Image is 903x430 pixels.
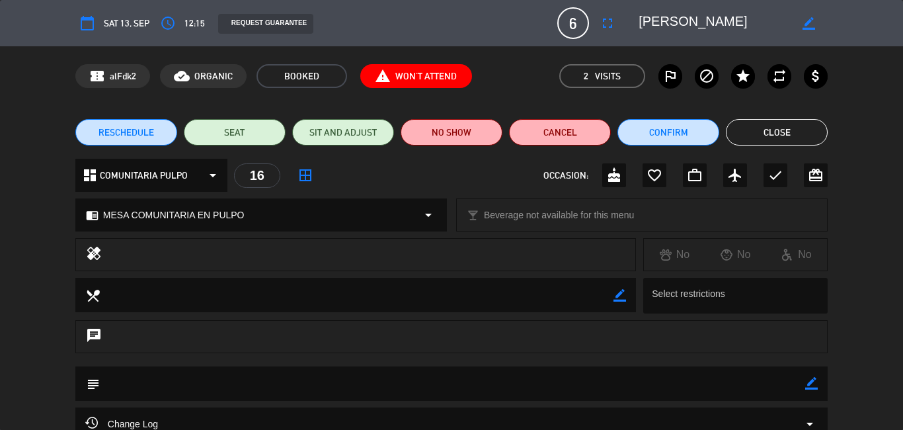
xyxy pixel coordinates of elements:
[808,167,824,183] i: card_giftcard
[160,15,176,31] i: access_time
[766,246,827,263] div: No
[595,69,621,84] em: Visits
[218,14,313,34] div: REQUEST GUARANTEE
[735,68,751,84] i: star
[86,245,102,264] i: healing
[205,167,221,183] i: arrow_drop_down
[617,119,719,146] button: Confirm
[85,376,100,391] i: subject
[803,17,815,30] i: border_color
[543,168,588,183] span: OCCASION:
[89,68,105,84] span: confirmation_number
[596,11,619,35] button: fullscreen
[174,68,190,84] i: cloud_done
[256,64,347,88] span: BOOKED
[467,209,479,222] i: local_bar
[297,167,313,183] i: border_all
[644,246,705,263] div: No
[600,15,615,31] i: fullscreen
[647,167,662,183] i: favorite_border
[194,69,233,84] span: ORGANIC
[484,208,634,223] span: Beverage not available for this menu
[613,289,626,302] i: border_color
[687,167,703,183] i: work_outline
[75,11,99,35] button: calendar_today
[662,68,678,84] i: outlined_flag
[401,119,502,146] button: NO SHOW
[100,168,188,183] span: COMUNITARIA PULPO
[86,209,98,222] i: chrome_reader_mode
[82,167,98,183] i: dashboard
[86,327,102,346] i: chat
[699,68,715,84] i: block
[156,11,180,35] button: access_time
[75,119,177,146] button: RESCHEDULE
[234,163,280,188] div: 16
[727,167,743,183] i: airplanemode_active
[292,119,394,146] button: SIT AND ADJUST
[584,69,588,84] span: 2
[771,68,787,84] i: repeat
[767,167,783,183] i: check
[110,69,136,84] span: alFdk2
[606,167,622,183] i: cake
[420,207,436,223] i: arrow_drop_down
[85,288,100,302] i: local_dining
[184,16,205,31] span: 12:15
[360,64,472,88] span: Won't Attend
[104,16,149,31] span: Sat 13, Sep
[79,15,95,31] i: calendar_today
[808,68,824,84] i: attach_money
[375,68,391,84] i: report_problem
[103,208,245,223] span: MESA COMUNITARIA EN PULPO
[509,119,611,146] button: Cancel
[726,119,828,146] button: Close
[557,7,589,39] span: 6
[184,119,286,146] button: SEAT
[705,246,766,263] div: No
[98,126,154,140] span: RESCHEDULE
[805,377,818,390] i: border_color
